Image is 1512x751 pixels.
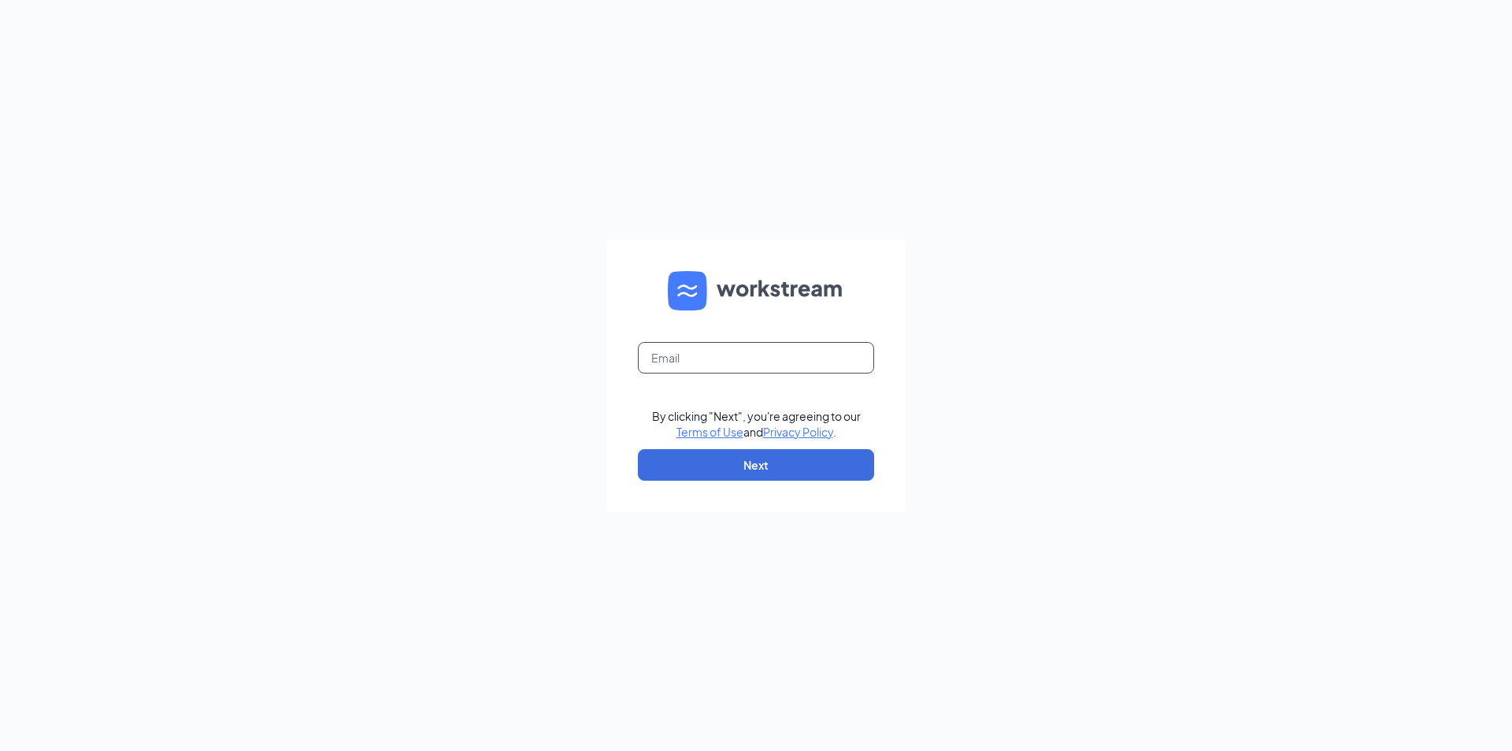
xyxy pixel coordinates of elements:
[638,342,874,374] input: Email
[652,408,861,440] div: By clicking "Next", you're agreeing to our and .
[668,271,844,310] img: WS logo and Workstream text
[638,449,874,481] button: Next
[763,425,833,439] a: Privacy Policy
[676,425,743,439] a: Terms of Use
